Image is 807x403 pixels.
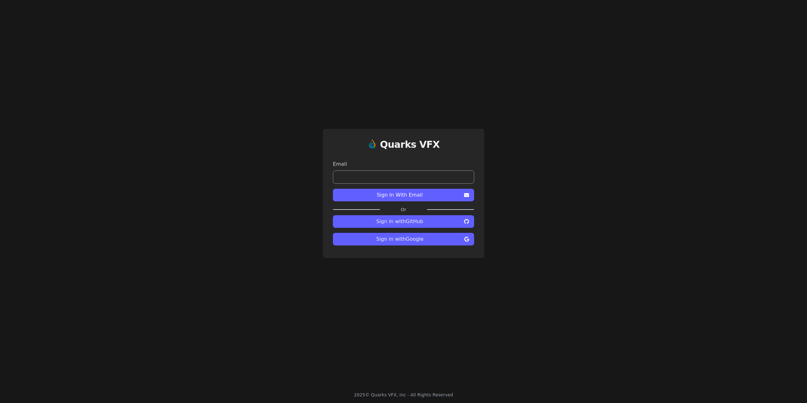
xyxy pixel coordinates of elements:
button: Sign in withGitHub [333,215,474,228]
label: Email [333,160,474,168]
span: Sign In With Email [338,191,462,199]
label: Or [380,206,427,213]
button: Sign In With Email [333,189,474,201]
span: Sign in with Google [338,235,462,243]
span: Sign in with GitHub [338,218,462,225]
h1: Quarks VFX [380,139,440,150]
button: Sign in withGoogle [333,233,474,245]
a: Quarks VFX [380,139,440,155]
div: 2025 © Quarks VFX, Inc - All Rights Reserved [354,392,453,398]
